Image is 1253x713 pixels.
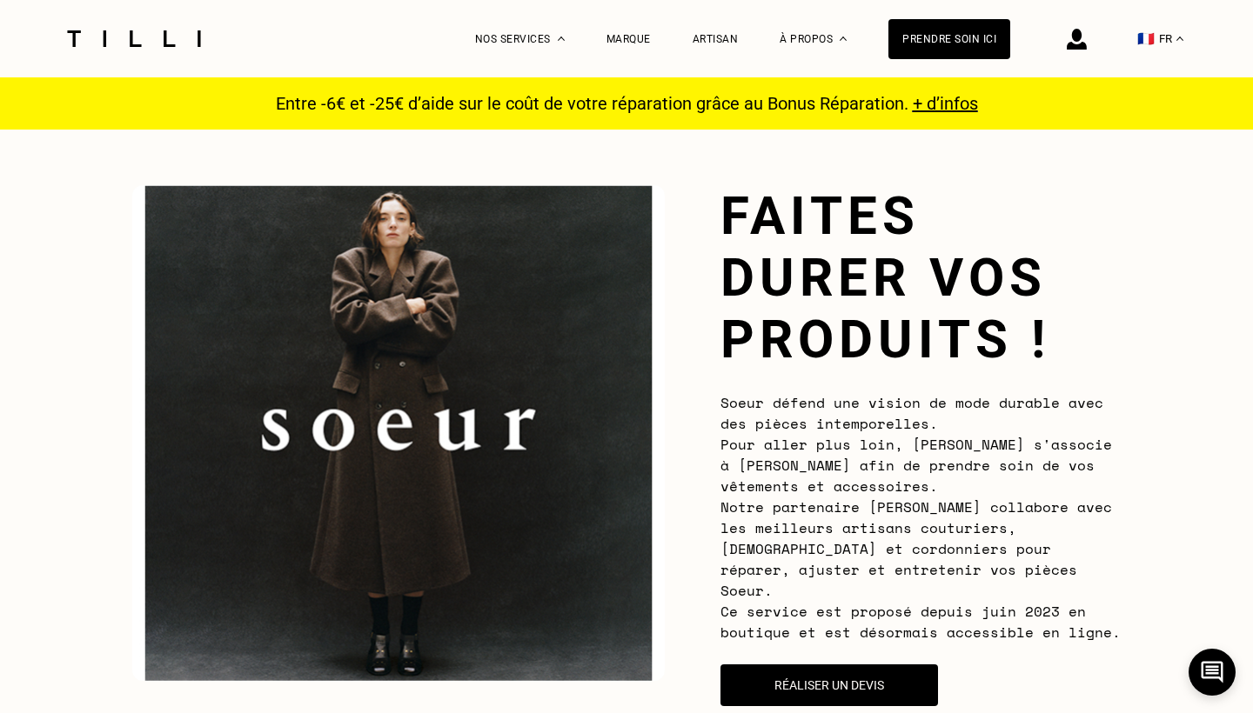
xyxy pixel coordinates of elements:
p: Entre -6€ et -25€ d’aide sur le coût de votre réparation grâce au Bonus Réparation. [265,93,988,114]
span: Soeur défend une vision de mode durable avec des pièces intemporelles. Pour aller plus loin, [PER... [720,392,1121,643]
a: Prendre soin ici [888,19,1010,59]
img: Menu déroulant à propos [840,37,847,41]
span: 🇫🇷 [1137,30,1155,47]
img: Menu déroulant [558,37,565,41]
a: + d’infos [913,93,978,114]
a: Artisan [693,33,739,45]
a: Marque [606,33,651,45]
h1: Faites durer vos produits ! [720,185,1121,370]
img: icône connexion [1067,29,1087,50]
button: Réaliser un devis [720,664,938,706]
img: menu déroulant [1176,37,1183,41]
img: Logo du service de couturière Tilli [61,30,207,47]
